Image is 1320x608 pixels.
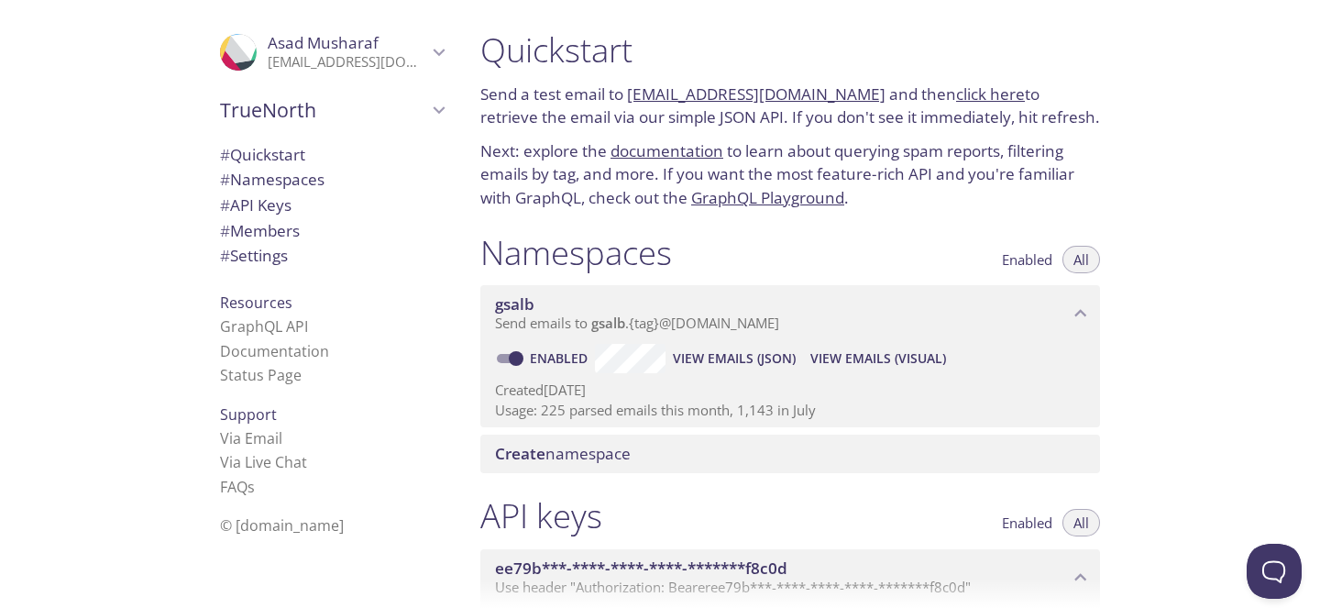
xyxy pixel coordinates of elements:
span: Resources [220,293,292,313]
span: # [220,144,230,165]
p: Next: explore the to learn about querying spam reports, filtering emails by tag, and more. If you... [480,139,1100,210]
a: GraphQL Playground [691,187,844,208]
div: Create namespace [480,435,1100,473]
span: # [220,220,230,241]
h1: Quickstart [480,29,1100,71]
p: Send a test email to and then to retrieve the email via our simple JSON API. If you don't see it ... [480,83,1100,129]
div: Asad Musharaf [205,22,458,83]
a: GraphQL API [220,316,308,337]
span: gsalb [591,314,625,332]
span: Send emails to . {tag} @[DOMAIN_NAME] [495,314,779,332]
a: Status Page [220,365,302,385]
div: Members [205,218,458,244]
h1: API keys [480,495,602,536]
a: Documentation [220,341,329,361]
p: [EMAIL_ADDRESS][DOMAIN_NAME] [268,53,427,72]
span: View Emails (JSON) [673,348,796,370]
span: Create [495,443,545,464]
button: View Emails (JSON) [665,344,803,373]
a: [EMAIL_ADDRESS][DOMAIN_NAME] [627,83,885,105]
span: View Emails (Visual) [810,348,946,370]
div: Team Settings [205,243,458,269]
span: API Keys [220,194,291,216]
span: Members [220,220,300,241]
a: documentation [610,140,723,161]
div: gsalb namespace [480,285,1100,342]
iframe: Help Scout Beacon - Open [1247,544,1302,599]
a: Via Email [220,428,282,448]
a: Enabled [527,349,595,367]
div: Namespaces [205,167,458,193]
button: All [1062,246,1100,273]
button: View Emails (Visual) [803,344,953,373]
p: Usage: 225 parsed emails this month, 1,143 in July [495,401,1085,420]
a: FAQ [220,477,255,497]
button: Enabled [991,509,1063,536]
span: # [220,194,230,216]
span: gsalb [495,293,534,315]
button: All [1062,509,1100,536]
span: Asad Musharaf [268,32,379,53]
span: # [220,169,230,190]
div: TrueNorth [205,86,458,134]
span: Settings [220,245,288,266]
span: s [247,477,255,497]
span: Quickstart [220,144,305,165]
div: Quickstart [205,142,458,168]
button: Enabled [991,246,1063,273]
h1: Namespaces [480,232,672,273]
a: Via Live Chat [220,452,307,472]
span: Support [220,404,277,425]
div: API Keys [205,193,458,218]
span: Namespaces [220,169,324,190]
span: © [DOMAIN_NAME] [220,515,344,536]
span: # [220,245,230,266]
span: TrueNorth [220,97,427,123]
p: Created [DATE] [495,381,1085,400]
a: click here [956,83,1025,105]
span: namespace [495,443,631,464]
